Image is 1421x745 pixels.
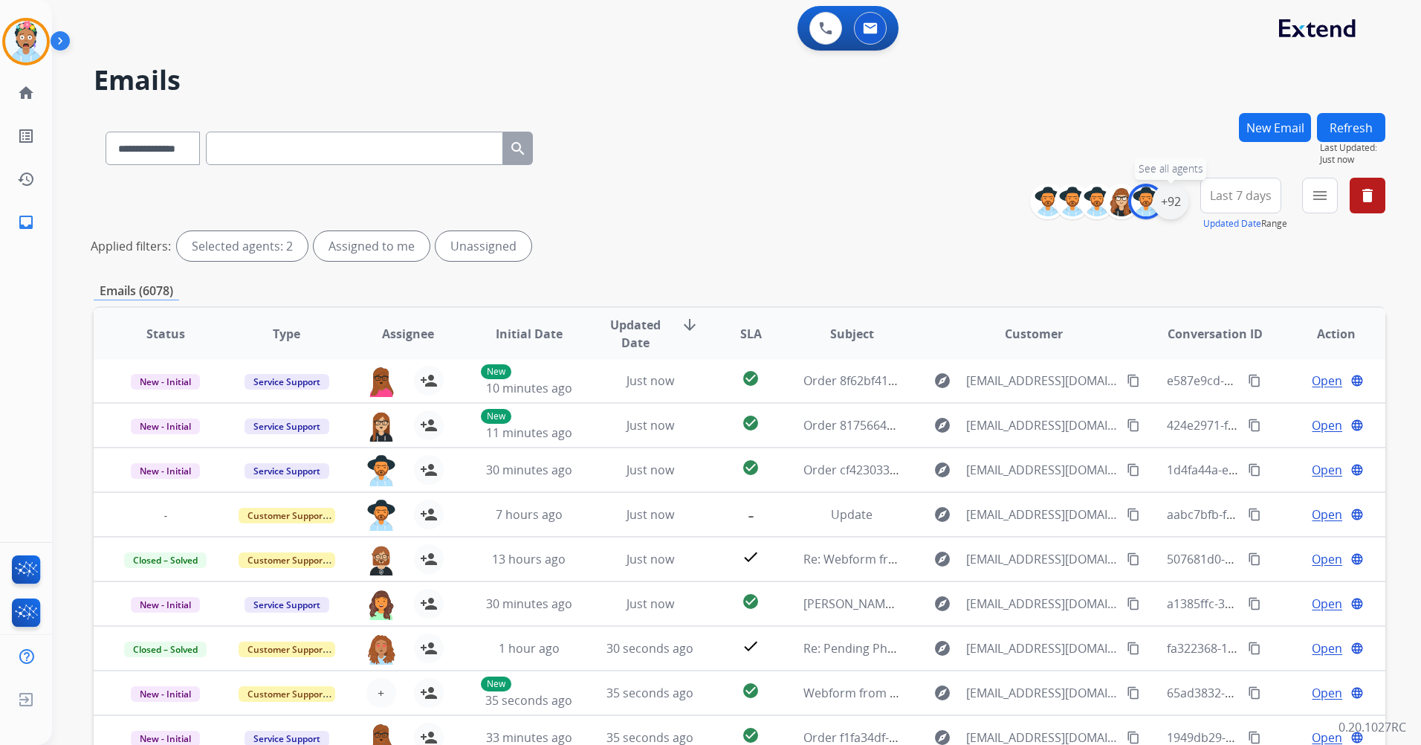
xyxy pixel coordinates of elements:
[1248,731,1261,744] mat-icon: content_copy
[1127,419,1140,432] mat-icon: content_copy
[1350,508,1364,521] mat-icon: language
[420,595,438,613] mat-icon: person_add
[420,461,438,479] mat-icon: person_add
[831,506,873,523] span: Update
[366,410,396,442] img: agent-avatar
[1127,597,1140,610] mat-icon: content_copy
[1312,372,1342,390] span: Open
[486,380,572,396] span: 10 minutes ago
[933,595,951,613] mat-icon: explore
[366,633,396,665] img: agent-avatar
[486,462,572,478] span: 30 minutes ago
[1167,372,1391,389] span: e587e9cd-74e4-4bc2-bf7c-11d25fc8d420
[1167,506,1390,523] span: aabc7bfb-fdff-42d5-bcd3-7b6d20339a87
[1312,550,1342,568] span: Open
[933,684,951,702] mat-icon: explore
[239,686,335,702] span: Customer Support
[1127,552,1140,566] mat-icon: content_copy
[1239,113,1311,142] button: New Email
[1139,161,1203,176] span: See all agents
[481,364,511,379] p: New
[131,374,200,390] span: New - Initial
[1312,416,1342,434] span: Open
[239,642,335,657] span: Customer Support
[830,325,874,343] span: Subject
[94,65,1385,95] h2: Emails
[1127,508,1140,521] mat-icon: content_copy
[1248,552,1261,566] mat-icon: content_copy
[496,506,563,523] span: 7 hours ago
[239,508,335,523] span: Customer Support
[1127,642,1140,655] mat-icon: content_copy
[245,463,329,479] span: Service Support
[273,325,300,343] span: Type
[485,692,572,709] span: 35 seconds ago
[420,639,438,657] mat-icon: person_add
[366,366,396,397] img: agent-avatar
[366,500,396,531] img: agent-avatar
[966,595,1119,613] span: [EMAIL_ADDRESS][DOMAIN_NAME][DATE]
[17,213,35,231] mat-icon: inbox
[496,325,563,343] span: Initial Date
[803,640,913,657] span: Re: Pending Photos
[1127,731,1140,744] mat-icon: content_copy
[933,461,951,479] mat-icon: explore
[436,231,531,261] div: Unassigned
[1320,142,1385,154] span: Last Updated:
[1350,374,1364,387] mat-icon: language
[17,170,35,188] mat-icon: history
[1312,506,1342,523] span: Open
[966,416,1119,434] span: [EMAIL_ADDRESS][DOMAIN_NAME]
[606,685,693,701] span: 35 seconds ago
[1312,461,1342,479] span: Open
[742,414,760,432] mat-icon: check_circle
[486,596,572,612] span: 30 minutes ago
[131,463,200,479] span: New - Initial
[1350,552,1364,566] mat-icon: language
[1203,217,1287,230] span: Range
[627,372,674,389] span: Just now
[481,677,511,691] p: New
[1350,686,1364,700] mat-icon: language
[499,640,560,657] span: 1 hour ago
[1168,325,1263,343] span: Conversation ID
[1311,187,1329,204] mat-icon: menu
[378,684,384,702] span: +
[1167,685,1393,701] span: 65ad3832-d23a-46fa-aecc-5b8527089c02
[420,416,438,434] mat-icon: person_add
[627,417,674,433] span: Just now
[492,551,566,567] span: 13 hours ago
[933,639,951,657] mat-icon: explore
[803,417,907,433] span: Order 8175664437
[420,550,438,568] mat-icon: person_add
[1248,686,1261,700] mat-icon: content_copy
[742,503,760,521] mat-icon: -
[177,231,308,261] div: Selected agents: 2
[627,551,674,567] span: Just now
[803,462,1060,478] span: Order cf423033-e460-4e3e-81fe-b5af9a876004
[1167,417,1396,433] span: 424e2971-f6e8-41dd-acb3-b841ae4ea64d
[155,508,176,523] span: -
[627,462,674,478] span: Just now
[17,127,35,145] mat-icon: list_alt
[1350,419,1364,432] mat-icon: language
[245,374,329,390] span: Service Support
[742,682,760,700] mat-icon: check_circle
[1167,640,1387,657] span: fa322368-11a1-4cce-bf6f-324a45d79730
[17,84,35,102] mat-icon: home
[742,593,760,610] mat-icon: check_circle
[1350,597,1364,610] mat-icon: language
[1350,731,1364,744] mat-icon: language
[509,140,527,158] mat-icon: search
[742,726,760,744] mat-icon: check_circle
[314,231,430,261] div: Assigned to me
[1005,325,1063,343] span: Customer
[1350,642,1364,655] mat-icon: language
[1153,184,1188,219] div: +92
[481,409,511,424] p: New
[1312,595,1342,613] span: Open
[966,372,1119,390] span: [EMAIL_ADDRESS][DOMAIN_NAME]
[1320,154,1385,166] span: Just now
[803,551,1160,567] span: Re: Webform from [EMAIL_ADDRESS][DOMAIN_NAME] on [DATE]
[966,639,1119,657] span: [EMAIL_ADDRESS][DOMAIN_NAME]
